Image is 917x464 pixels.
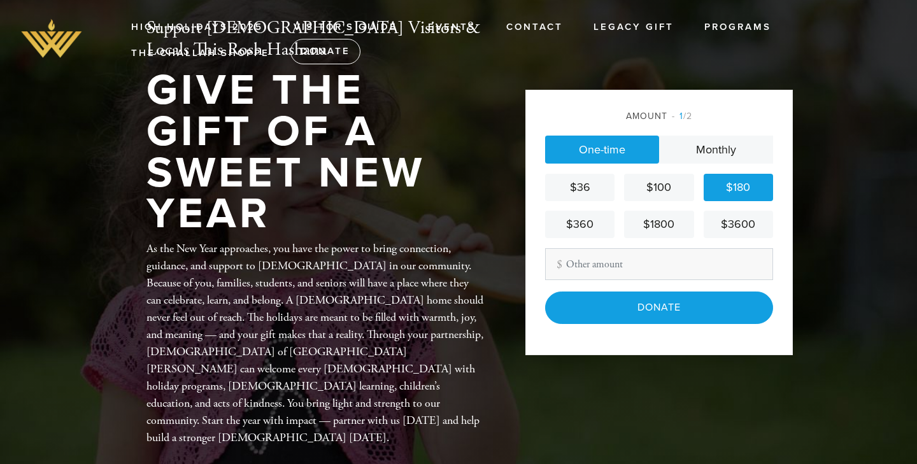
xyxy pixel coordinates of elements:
a: Legacy Gift [584,15,683,39]
a: $360 [545,211,615,238]
a: $180 [704,174,773,201]
a: One-time [545,136,659,164]
a: $3600 [704,211,773,238]
div: $36 [550,179,609,196]
a: Contact [497,15,572,39]
div: $360 [550,216,609,233]
div: Amount [545,109,773,123]
a: High Holidays 2025 [122,15,273,39]
div: $1800 [629,216,688,233]
a: Donate [290,39,360,64]
span: 1 [679,111,683,122]
span: /2 [672,111,692,122]
a: $1800 [624,211,693,238]
div: $180 [709,179,768,196]
input: Donate [545,292,773,323]
input: Other amount [545,248,773,280]
a: Programs [695,15,781,39]
a: $36 [545,174,615,201]
div: $3600 [709,216,768,233]
a: Visitor's Guide [284,15,407,39]
a: Monthly [659,136,773,164]
a: $100 [624,174,693,201]
img: A10802_Chabad_Logo_AP%20%285%29%20-%20Edited.png [19,16,84,62]
div: As the New Year approaches, you have the power to bring connection, guidance, and support to [DEM... [146,240,484,446]
div: $100 [629,179,688,196]
h1: Give the Gift of a Sweet New Year [146,70,484,234]
a: Events [418,15,485,39]
a: The Challah Shoppe [122,41,279,66]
